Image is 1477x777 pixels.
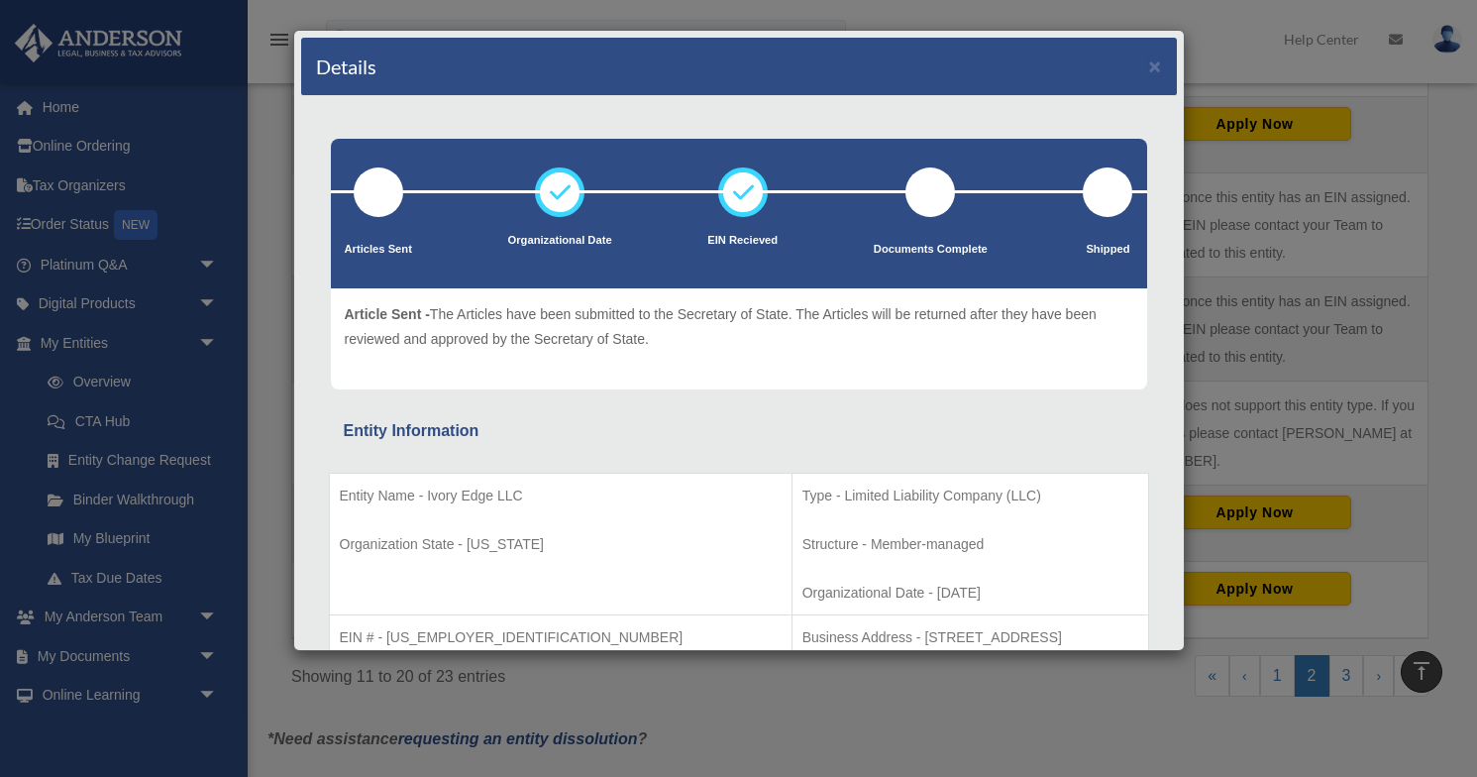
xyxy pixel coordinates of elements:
[344,417,1134,445] div: Entity Information
[340,484,782,508] p: Entity Name - Ivory Edge LLC
[707,231,778,251] p: EIN Recieved
[802,532,1138,557] p: Structure - Member-managed
[316,53,376,80] h4: Details
[874,240,988,260] p: Documents Complete
[802,625,1138,650] p: Business Address - [STREET_ADDRESS]
[340,532,782,557] p: Organization State - [US_STATE]
[1083,240,1132,260] p: Shipped
[802,484,1138,508] p: Type - Limited Liability Company (LLC)
[1149,55,1162,76] button: ×
[508,231,612,251] p: Organizational Date
[345,302,1133,351] p: The Articles have been submitted to the Secretary of State. The Articles will be returned after t...
[345,240,412,260] p: Articles Sent
[340,625,782,650] p: EIN # - [US_EMPLOYER_IDENTIFICATION_NUMBER]
[802,581,1138,606] p: Organizational Date - [DATE]
[345,306,430,322] span: Article Sent -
